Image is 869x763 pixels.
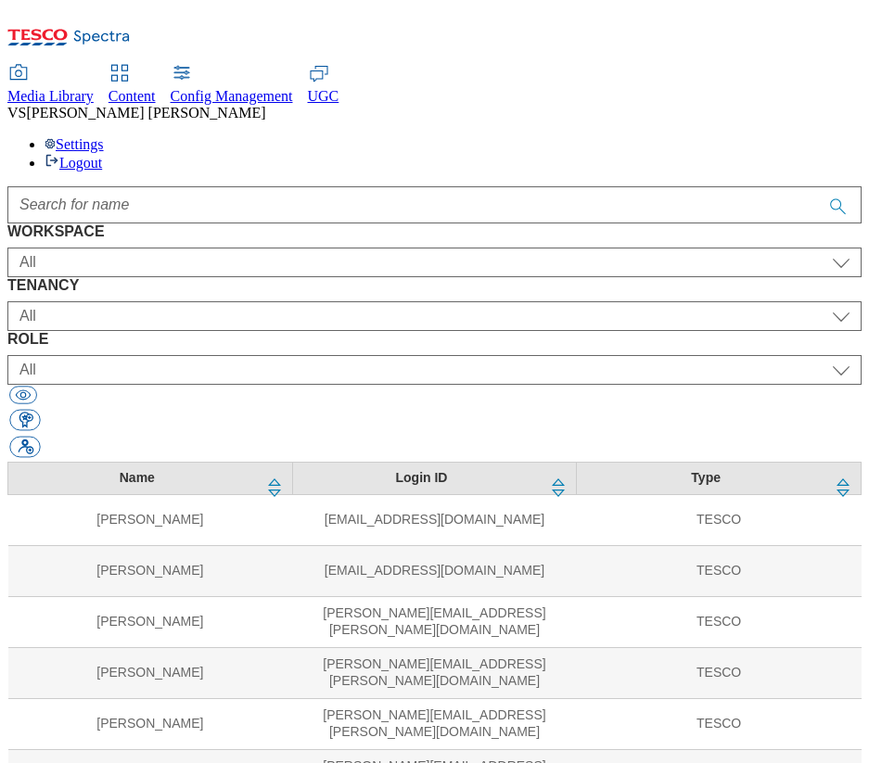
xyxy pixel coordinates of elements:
[45,136,104,152] a: Settings
[171,88,293,104] span: Config Management
[588,470,824,487] div: Type
[292,596,577,647] td: [PERSON_NAME][EMAIL_ADDRESS][PERSON_NAME][DOMAIN_NAME]
[8,545,293,596] td: [PERSON_NAME]
[7,66,94,105] a: Media Library
[8,494,293,545] td: [PERSON_NAME]
[7,105,26,121] span: VS
[577,545,862,596] td: TESCO
[109,88,156,104] span: Content
[171,66,293,105] a: Config Management
[577,647,862,698] td: TESCO
[7,223,862,240] label: WORKSPACE
[292,647,577,698] td: [PERSON_NAME][EMAIL_ADDRESS][PERSON_NAME][DOMAIN_NAME]
[19,470,255,487] div: Name
[7,277,862,294] label: TENANCY
[577,698,862,749] td: TESCO
[26,105,265,121] span: [PERSON_NAME] [PERSON_NAME]
[8,596,293,647] td: [PERSON_NAME]
[7,331,862,348] label: ROLE
[577,596,862,647] td: TESCO
[292,545,577,596] td: [EMAIL_ADDRESS][DOMAIN_NAME]
[8,647,293,698] td: [PERSON_NAME]
[308,66,339,105] a: UGC
[292,494,577,545] td: [EMAIL_ADDRESS][DOMAIN_NAME]
[577,494,862,545] td: TESCO
[7,186,862,223] input: Accessible label text
[7,88,94,104] span: Media Library
[109,66,156,105] a: Content
[308,88,339,104] span: UGC
[304,470,540,487] div: Login ID
[8,698,293,749] td: [PERSON_NAME]
[45,155,102,171] a: Logout
[292,698,577,749] td: [PERSON_NAME][EMAIL_ADDRESS][PERSON_NAME][DOMAIN_NAME]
